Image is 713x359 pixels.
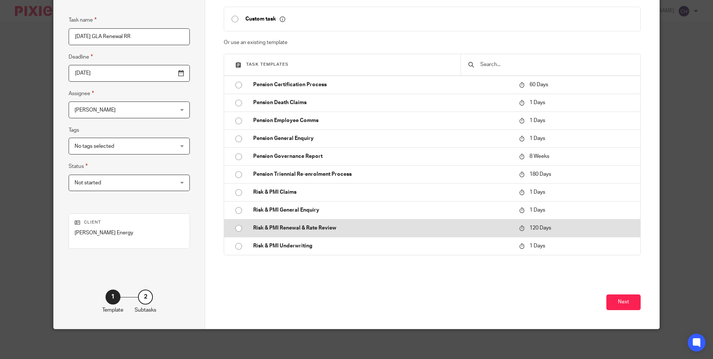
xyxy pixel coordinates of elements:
span: 1 Days [530,244,545,249]
p: Client [75,219,184,225]
span: 1 Days [530,100,545,105]
label: Tags [69,127,79,134]
p: Risk & PMI Claims [253,188,512,196]
p: Subtasks [135,306,156,314]
p: Risk & PMI General Enquiry [253,206,512,214]
p: Pension Triennial Re-enrolment Process [253,171,512,178]
span: 1 Days [530,136,545,141]
p: Risk & PMI Renewal & Rate Review [253,224,512,232]
span: 1 Days [530,207,545,213]
span: 120 Days [530,225,551,231]
span: No tags selected [75,144,114,149]
p: Pension General Enquiry [253,135,512,142]
button: Next [606,294,641,310]
span: [PERSON_NAME] [75,107,116,113]
span: Not started [75,180,101,185]
div: 1 [106,290,120,305]
label: Assignee [69,89,94,98]
span: 1 Days [530,118,545,123]
p: Or use an existing template [224,39,640,46]
div: 2 [138,290,153,305]
p: Pension Employee Comms [253,117,512,124]
p: [PERSON_NAME] Energy [75,229,184,237]
label: Status [69,162,88,171]
p: Custom task [245,16,285,22]
input: Search... [480,60,633,69]
p: Pension Certification Process [253,81,512,88]
p: Pension Governance Report [253,153,512,160]
label: Deadline [69,53,93,61]
span: 60 Days [530,82,548,87]
p: Pension Death Claims [253,99,512,106]
span: Task templates [246,62,289,66]
p: Risk & PMI Underwriting [253,242,512,250]
span: 8 Weeks [530,154,549,159]
input: Task name [69,28,190,45]
input: Pick a date [69,65,190,82]
span: 1 Days [530,190,545,195]
label: Task name [69,16,97,24]
p: Template [102,306,123,314]
span: 180 Days [530,172,551,177]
